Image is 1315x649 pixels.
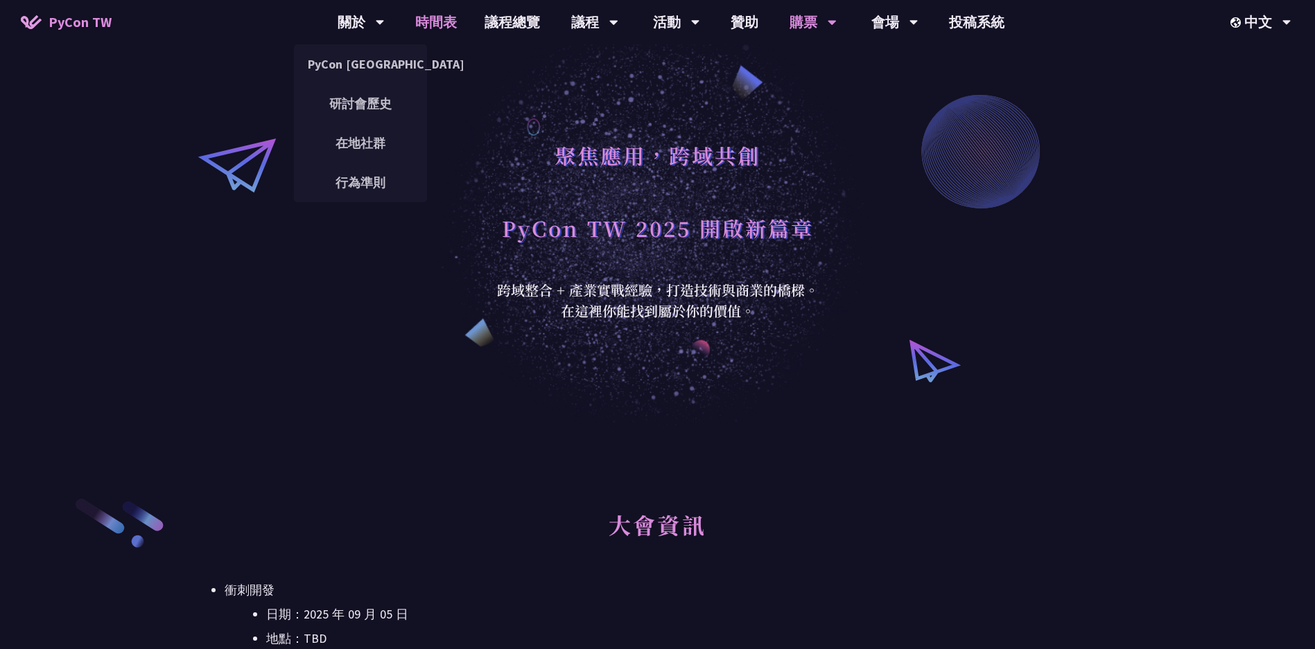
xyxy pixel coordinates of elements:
[294,166,427,199] a: 行為準則
[225,497,1090,573] h2: 大會資訊
[225,580,1090,649] li: 衝刺開發
[21,15,42,29] img: Home icon of PyCon TW 2025
[266,604,1090,625] li: 日期：2025 年 09 月 05 日
[266,628,1090,649] li: 地點：TBD
[294,87,427,120] a: 研討會歷史
[294,48,427,80] a: PyCon [GEOGRAPHIC_DATA]
[49,12,112,33] span: PyCon TW
[555,134,760,176] h1: 聚焦應用，跨域共創
[1230,17,1244,28] img: Locale Icon
[488,280,828,321] div: 跨域整合 + 產業實戰經驗，打造技術與商業的橋樑。 在這裡你能找到屬於你的價值。
[7,5,125,39] a: PyCon TW
[294,127,427,159] a: 在地社群
[502,207,814,249] h1: PyCon TW 2025 開啟新篇章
